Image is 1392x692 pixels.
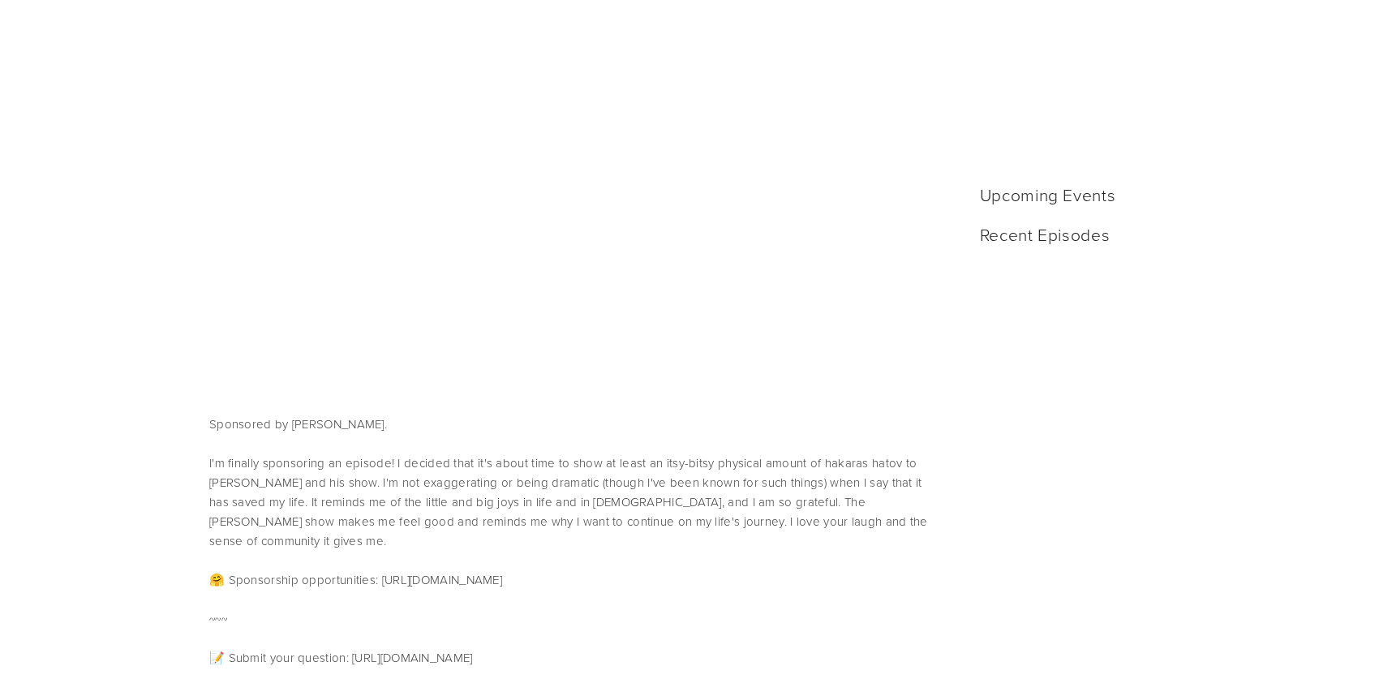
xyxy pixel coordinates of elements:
[209,415,939,434] p: Sponsored by [PERSON_NAME].
[209,453,939,551] p: I'm finally sponsoring an episode! I decided that it's about time to show at least an itsy-bitsy ...
[209,648,939,668] p: 📝 Submit your question: [URL][DOMAIN_NAME]
[209,609,939,629] p: ~~~
[980,224,1183,244] h2: Recent Episodes
[980,184,1183,204] h2: Upcoming Events
[209,570,939,590] p: 🤗 Sponsorship opportunities: [URL][DOMAIN_NAME]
